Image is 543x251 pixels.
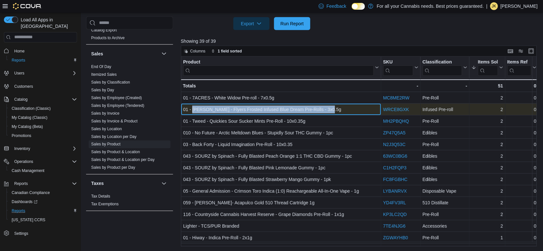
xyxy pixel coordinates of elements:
div: SKU [383,59,413,65]
span: Promotions [12,133,31,138]
a: LYBANRVX [383,188,407,194]
div: 05 - General Admission - Crimson Toro Indica (1:0) Reachargeable All-In-One Vape - 1g [183,187,379,195]
span: Sales by Employee (Tendered) [91,103,144,108]
p: Showing 39 of 39 [181,38,541,44]
a: Customers [12,83,36,90]
div: Classification [422,59,462,75]
span: Reports [9,56,77,64]
div: 0 [507,129,537,137]
p: For all your Cannabis needs. Best prices guaranteed. [377,2,484,10]
span: Operations [14,159,33,164]
button: Display options [517,47,525,55]
a: Sales by Employee (Created) [91,95,142,100]
div: Items Ref [507,59,531,75]
div: 2 [471,152,503,160]
button: Canadian Compliance [6,188,80,197]
span: [US_STATE] CCRS [12,217,45,222]
div: 0 [507,106,537,113]
span: My Catalog (Classic) [9,114,77,121]
span: Customers [12,82,77,90]
span: Sales by Classification [91,79,130,85]
div: 0 [507,141,537,148]
div: Accessories [422,222,467,230]
div: Products [86,26,173,44]
button: Customers [1,82,80,91]
button: Reports [1,179,80,188]
div: - [383,82,418,90]
div: 03 - Back Forty - Liquid Imagination Pre-Roll - 10x0.35 [183,141,379,148]
button: Operations [12,158,36,165]
div: 2 [471,141,503,148]
button: Columns [181,47,208,55]
span: Inventory [12,145,77,153]
div: Classification [422,59,462,65]
div: 0 [507,164,537,172]
span: Catalog Export [91,27,117,32]
div: 2 [471,199,503,207]
div: 0 [507,152,537,160]
button: Users [1,69,80,78]
div: 01 - Hiway - Indica Pre-Roll - 2x1g [183,234,379,242]
button: My Catalog (Classic) [6,113,80,122]
span: Products to Archive [91,35,125,40]
span: Reports [9,207,77,215]
div: 01 - [PERSON_NAME] - Flyers Frosted Infused Blue Dream Pre-Rolls - 3x0.5g [183,106,379,113]
a: Sales by Location [91,126,122,131]
a: Tax Exemptions [91,202,119,206]
div: 010 - No Future - Arctic Meltdown Blues - Stupidly Sour THC Gummy - 1pc [183,129,379,137]
span: Export [237,17,266,30]
button: Reports [6,206,80,215]
a: MC8ME2RW [383,95,409,100]
button: Home [1,46,80,56]
span: Tax Exemptions [91,201,119,207]
span: My Catalog (Classic) [12,115,48,120]
a: FC8FGBHC [383,177,407,182]
button: Catalog [12,96,30,103]
span: Reports [14,181,28,186]
a: Sales by Invoice & Product [91,119,138,123]
div: 2 [471,106,503,113]
a: Sales by Location per Day [91,134,137,139]
span: Customers [14,84,33,89]
button: Catalog [1,95,80,104]
span: JK [492,2,496,10]
div: Items Sold [478,59,498,75]
a: Reports [9,56,28,64]
a: Sales by Product & Location per Day [91,157,155,162]
span: Sales by Day [91,87,114,92]
div: Edibles [422,152,467,160]
span: Sales by Invoice [91,110,119,116]
span: Canadian Compliance [12,190,50,195]
span: Reports [12,180,77,188]
div: 0 [507,199,537,207]
span: Promotions [9,132,77,140]
div: 0 [507,117,537,125]
button: My Catalog (Beta) [6,122,80,131]
a: Promotions [9,132,34,140]
span: Washington CCRS [9,216,77,224]
a: Reports [9,207,28,215]
div: Taxes [86,192,173,211]
a: Canadian Compliance [9,189,52,197]
div: 043 - SOURZ by Spinach - Fully Blasted Strawberry Mango Gummy - 1pk [183,176,379,183]
div: 0 [507,176,537,183]
a: My Catalog (Beta) [9,123,46,131]
div: 01 - 7ACRES - White Widow Pre-roll - 7x0.5g [183,94,379,102]
a: Sales by Invoice [91,111,119,115]
a: WRCE8GXK [383,107,409,112]
p: [PERSON_NAME] [501,2,538,10]
div: 0 [507,222,537,230]
span: Home [14,49,25,54]
span: Inventory [14,146,30,151]
a: Itemized Sales [91,72,117,76]
div: 059 - [PERSON_NAME]- Acapulco Gold 510 Thread Cartridge 1g [183,199,379,207]
span: Classification (Classic) [12,106,51,111]
button: Cash Management [6,166,80,175]
span: My Catalog (Beta) [9,123,77,131]
button: Taxes [160,179,168,187]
